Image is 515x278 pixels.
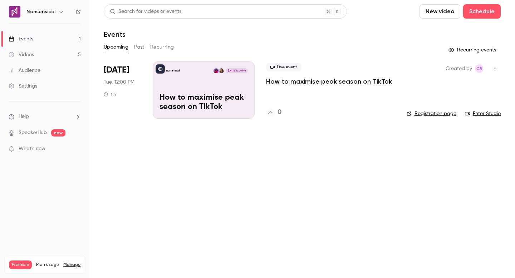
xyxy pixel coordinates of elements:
[104,30,126,39] h1: Events
[51,129,65,136] span: new
[104,64,129,76] span: [DATE]
[266,108,281,117] a: 0
[36,262,59,268] span: Plan usage
[153,61,255,119] a: How to maximise peak season on TikTokNonsensicalNilam AtodoriaMelina Lee[DATE] 12:00 PMHow to max...
[9,260,32,269] span: Premium
[19,113,29,120] span: Help
[463,4,501,19] button: Schedule
[9,83,37,90] div: Settings
[420,4,460,19] button: New video
[63,262,80,268] a: Manage
[110,8,181,15] div: Search for videos or events
[446,64,472,73] span: Created by
[104,41,128,53] button: Upcoming
[19,129,47,136] a: SpeakerHub
[407,110,456,117] a: Registration page
[9,113,81,120] li: help-dropdown-opener
[214,68,219,73] img: Melina Lee
[476,64,482,73] span: CB
[9,6,20,18] img: Nonsensical
[104,79,134,86] span: Tue, 12:00 PM
[26,8,55,15] h6: Nonsensical
[266,63,301,71] span: Live event
[465,110,501,117] a: Enter Studio
[9,67,40,74] div: Audience
[266,77,392,86] a: How to maximise peak season on TikTok
[150,41,174,53] button: Recurring
[134,41,144,53] button: Past
[19,145,45,153] span: What's new
[9,35,33,43] div: Events
[226,68,247,73] span: [DATE] 12:00 PM
[219,68,224,73] img: Nilam Atodoria
[166,69,180,73] p: Nonsensical
[104,61,141,119] div: Sep 30 Tue, 12:00 PM (Europe/London)
[445,44,501,56] button: Recurring events
[9,51,34,58] div: Videos
[104,91,116,97] div: 1 h
[72,146,81,152] iframe: Noticeable Trigger
[475,64,484,73] span: Cristina Bertagna
[160,93,248,112] p: How to maximise peak season on TikTok
[278,108,281,117] h4: 0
